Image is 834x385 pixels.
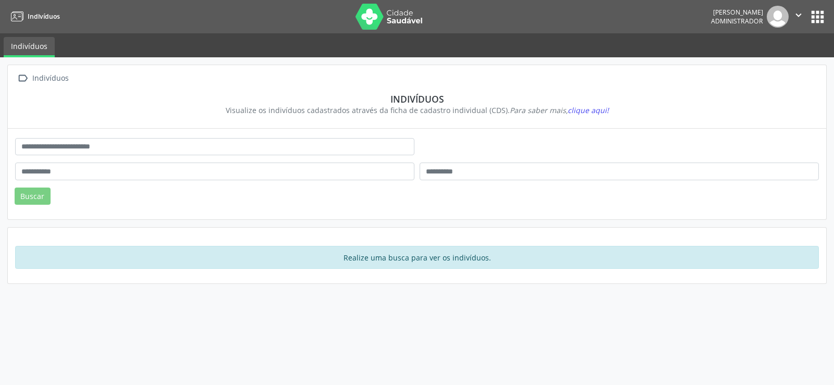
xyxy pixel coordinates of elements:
[510,105,609,115] i: Para saber mais,
[15,71,70,86] a:  Indivíduos
[7,8,60,25] a: Indivíduos
[28,12,60,21] span: Indivíduos
[711,17,763,26] span: Administrador
[15,71,30,86] i: 
[808,8,827,26] button: apps
[15,188,51,205] button: Buscar
[767,6,789,28] img: img
[22,93,812,105] div: Indivíduos
[4,37,55,57] a: Indivíduos
[568,105,609,115] span: clique aqui!
[711,8,763,17] div: [PERSON_NAME]
[789,6,808,28] button: 
[22,105,812,116] div: Visualize os indivíduos cadastrados através da ficha de cadastro individual (CDS).
[793,9,804,21] i: 
[30,71,70,86] div: Indivíduos
[15,246,819,269] div: Realize uma busca para ver os indivíduos.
